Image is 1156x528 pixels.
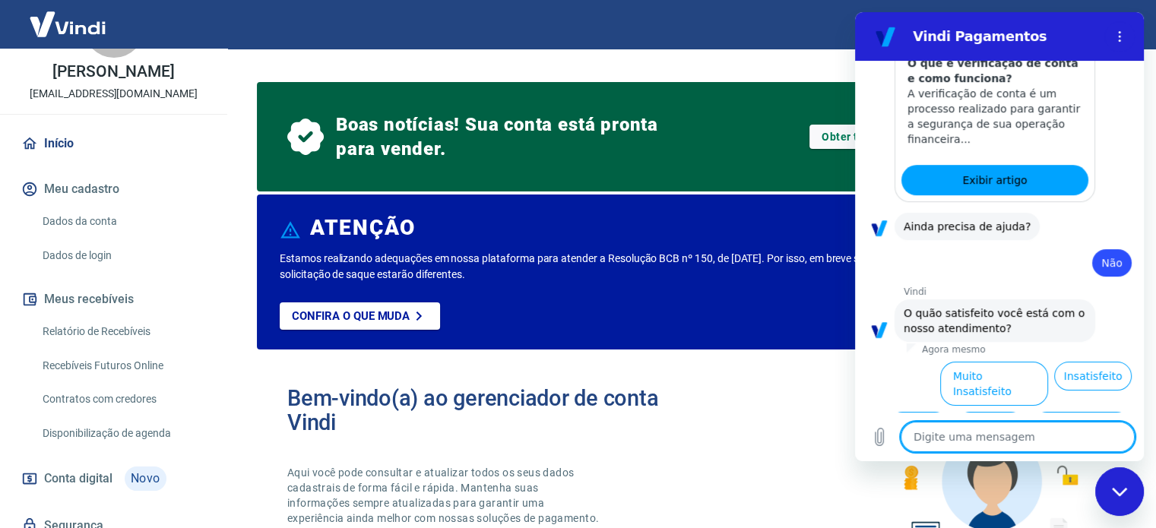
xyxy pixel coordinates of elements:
a: Confira o que muda [280,302,440,330]
span: Boas notícias! Sua conta está pronta para vender. [336,112,664,161]
a: Dados da conta [36,206,209,237]
p: Aqui você pode consultar e atualizar todos os seus dados cadastrais de forma fácil e rápida. Mant... [287,465,602,526]
a: Contratos com credores [36,384,209,415]
div: [PERSON_NAME]: [DOMAIN_NAME] [40,40,217,52]
iframe: Botão para abrir a janela de mensagens, conversa em andamento [1095,467,1144,516]
a: Dados de login [36,240,209,271]
div: Palavras-chave [177,90,244,100]
img: logo_orange.svg [24,24,36,36]
div: Domínio [80,90,116,100]
img: tab_domain_overview_orange.svg [63,88,75,100]
p: Estamos realizando adequações em nossa plataforma para atender a Resolução BCB nº 150, de [DATE].... [280,251,933,283]
a: Relatório de Recebíveis [36,316,209,347]
span: Conta digital [44,468,112,489]
button: Meus recebíveis [18,283,209,316]
a: Recebíveis Futuros Online [36,350,209,381]
span: Novo [125,466,166,491]
div: v 4.0.25 [43,24,74,36]
p: [EMAIL_ADDRESS][DOMAIN_NAME] [30,86,198,102]
p: Confira o que muda [292,309,410,323]
a: Obter token de integração [809,125,968,149]
iframe: Janela de mensagens [855,12,1144,461]
a: Conta digitalNovo [18,460,209,497]
p: [PERSON_NAME] [52,64,174,80]
img: tab_keywords_by_traffic_grey.svg [160,88,173,100]
button: Sair [1083,11,1138,39]
a: Início [18,127,209,160]
button: Meu cadastro [18,172,209,206]
h2: Bem-vindo(a) ao gerenciador de conta Vindi [287,386,689,435]
h6: ATENÇÃO [310,220,416,236]
a: Disponibilização de agenda [36,418,209,449]
img: Vindi [18,1,117,47]
img: website_grey.svg [24,40,36,52]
